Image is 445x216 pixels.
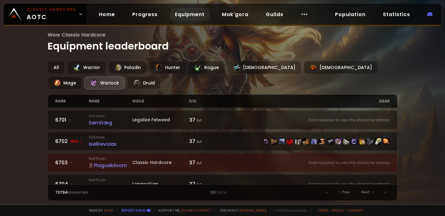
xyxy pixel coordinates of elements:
a: a fan [104,208,113,213]
div: 37 [189,116,222,124]
small: Scan required to see the character armory [309,181,390,187]
img: item-1993 [343,138,349,145]
span: - [69,117,71,123]
span: - [70,181,73,187]
div: Mage [48,76,82,89]
small: Scan required to see the character armory [309,160,390,166]
span: Wow Classic Hardcore [48,31,398,39]
h1: Equipment leaderboard [48,31,398,54]
div: ilvl [189,95,222,108]
small: Classic Hardcore [27,7,76,12]
a: Guilds [261,8,288,21]
div: 6704 [55,180,89,188]
a: 67021828 StitchesIsellrevolax37 ilvlitem-14246item-12022item-14266item-2575item-15455item-4736ite... [48,132,398,151]
small: ilvl [197,160,201,166]
a: 6701-StitchesSemitægLegalize Felweed37 ilvlScan required to see the character armory [48,110,398,129]
div: gear [222,95,390,108]
a: Progress [127,8,163,21]
small: ilvl [197,182,201,187]
div: 135 [139,190,306,195]
img: item-9959 [367,138,373,145]
a: [DOMAIN_NAME] [239,208,266,213]
span: - [70,160,72,166]
div: Isellrevolax [89,140,132,148]
div: Rogue [189,61,225,74]
a: Buy me a coffee [181,208,212,213]
div: Warlock [84,76,125,89]
a: Classic HardcoreAOTC [4,4,87,25]
small: Stitches [89,113,132,119]
div: Semitæg [89,119,132,127]
span: Checkout [216,208,266,213]
div: Gorxlock [89,183,132,191]
span: Next [361,189,370,195]
img: item-14438 [319,138,325,145]
a: Mak'gora [217,8,253,21]
a: Equipment [170,8,210,21]
div: [DEMOGRAPHIC_DATA] [227,61,301,74]
div: Druid [127,76,161,89]
span: v. d752d5 - production [270,208,307,213]
img: item-12022 [271,138,277,145]
small: Nek'Rosh [89,177,132,183]
div: Lonewolves [132,181,189,187]
a: Privacy [331,208,345,213]
div: All [48,61,65,74]
a: 6703-Nek'RoshPlaguebloomClassic Hardcore37 ilvlScan required to see the character armory [48,153,398,172]
div: 37 [189,137,222,145]
span: Prev [342,189,350,195]
img: item-3185 [375,138,381,145]
div: Legalize Felweed [132,117,189,123]
div: 37 [189,180,222,188]
div: guild [132,95,189,108]
small: / 1476 [217,190,226,195]
div: characters [55,190,139,195]
a: Population [330,8,371,21]
div: Classic Hardcore [132,159,189,166]
div: 37 [189,159,222,166]
div: rank [55,95,89,108]
small: Stitches [89,135,132,140]
span: 73794 [55,190,68,195]
img: item-3759 [335,138,341,145]
div: name [89,95,132,108]
span: 1828 [70,139,82,144]
small: ilvl [197,139,201,144]
small: Nek'Rosh [89,156,132,162]
img: item-15455 [295,138,301,145]
a: Home [94,8,120,21]
img: item-5009 [351,138,357,145]
img: item-5215 [383,138,389,145]
a: Terms [317,208,329,213]
img: item-4736 [303,138,309,145]
small: ilvl [197,118,201,123]
div: 6702 [55,137,89,145]
div: [DEMOGRAPHIC_DATA] [304,61,378,74]
img: item-14246 [263,138,269,145]
img: item-7431 [311,138,317,145]
a: Statistics [378,8,415,21]
div: 6701 [55,116,89,124]
a: Report a bug [121,208,146,213]
a: 6704-Nek'RoshGorxlockLonewolves37 ilvlScan required to see the character armory [48,175,398,193]
span: Made by [85,208,113,213]
div: 6703 [55,159,89,166]
span: Support me, [154,208,212,213]
img: item-14266 [279,138,285,145]
div: Plaguebloom [89,162,132,169]
img: item-4043 [327,138,333,145]
a: Consent [347,208,363,213]
small: Scan required to see the character armory [309,117,390,123]
div: Paladin [108,61,147,74]
img: item-2820 [359,138,365,145]
span: AOTC [27,7,76,22]
div: Warrior [67,61,106,74]
div: Hunter [149,61,186,74]
img: item-2575 [287,138,293,145]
